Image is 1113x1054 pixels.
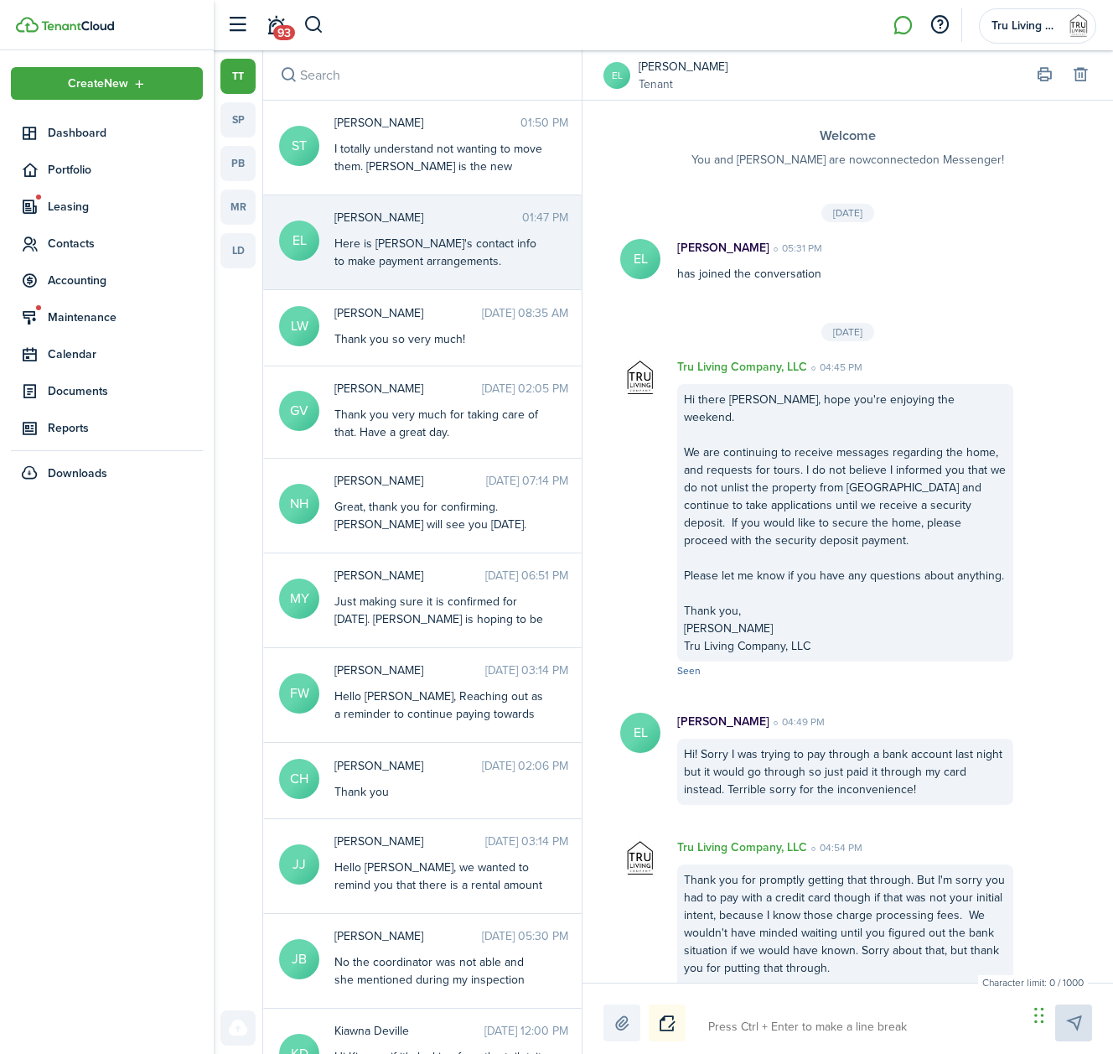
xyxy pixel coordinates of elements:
div: Hi! Sorry I was trying to pay through a bank account last night but it would go through so just p... [677,739,1013,805]
div: Here is [PERSON_NAME]'s contact info to make payment arrangements. [PHONE_NUMBER]. I will also pr... [334,235,544,305]
time: [DATE] 08:35 AM [482,304,568,322]
span: 93 [273,25,295,40]
a: Reports [11,412,203,444]
p: [PERSON_NAME] [677,713,769,730]
button: Open resource center [925,11,954,39]
time: [DATE] 02:06 PM [482,757,568,775]
avatar-text: LW [279,306,319,346]
button: Search [303,11,324,39]
span: Nina Hepworth [334,472,486,490]
div: Just making sure it is confirmed for [DATE]. [PERSON_NAME] is hoping to be there around 10am to a... [334,593,544,681]
a: Tenant [639,75,727,93]
div: has joined the conversation [660,239,1030,283]
button: Notice [649,1005,686,1041]
time: [DATE] 12:00 PM [484,1022,568,1040]
avatar-text: CH [279,759,319,799]
avatar-text: EL [620,239,660,279]
avatar-text: JB [279,939,319,979]
span: Calendar [48,345,203,363]
small: Character limit: 0 / 1000 [978,975,1088,990]
span: Maintenance [48,309,203,326]
a: pb [220,146,256,181]
span: Documents [48,382,203,400]
time: 04:54 PM [807,840,862,855]
button: Print [1033,64,1056,87]
span: Jayniqua Johnson [334,833,485,850]
span: Leasing [48,198,203,215]
span: Create New [68,78,128,90]
p: Tru Living Company, LLC [677,839,807,856]
button: Open sidebar [221,9,253,41]
iframe: Chat Widget [1029,974,1113,1054]
avatar-text: EL [620,713,660,753]
div: I totally understand not wanting to move them. [PERSON_NAME] is the new resident and I provided y... [334,140,544,246]
time: [DATE] 05:30 PM [482,927,568,945]
span: Floretta Wilson [334,662,485,679]
img: TenantCloud [41,21,114,31]
time: 04:45 PM [807,360,862,375]
time: [DATE] 03:14 PM [485,662,568,679]
span: Kiawna Deville [334,1022,484,1040]
span: Jamilla Briggs [334,927,482,945]
span: Tru Living Company, LLC [991,20,1059,32]
span: Madalinn Yoder [334,567,485,584]
a: ld [220,233,256,268]
a: [PERSON_NAME] [639,58,727,75]
time: 01:50 PM [520,114,568,132]
avatar-text: MY [279,579,319,619]
time: [DATE] 03:14 PM [485,833,568,850]
a: tt [220,59,256,94]
span: Dashboard [48,124,203,142]
a: mr [220,190,256,225]
span: Latessa Wallace [334,304,482,322]
avatar-text: GV [279,391,319,431]
button: Open menu [11,67,203,100]
img: TenantCloud [16,17,39,33]
div: [DATE] [821,323,874,341]
span: Downloads [48,465,107,482]
div: Hi there [PERSON_NAME], hope you're enjoying the weekend. We are continuing to receive messages r... [677,384,1013,662]
avatar-text: ST [279,126,319,166]
div: Hello [PERSON_NAME], we wanted to remind you that there is a rental amount of $45 due on the firs... [334,859,544,1017]
div: Hello [PERSON_NAME], Reaching out as a reminder to continue paying towards the security deposit. ... [334,688,544,828]
time: 05:31 PM [769,241,822,256]
time: [DATE] 07:14 PM [486,472,568,490]
span: Reports [48,419,203,437]
button: Search [277,64,300,87]
div: Great, thank you for confirming. [PERSON_NAME] will see you [DATE]. Have a great weekend! [334,498,544,551]
img: Tru Living Company, LLC [620,839,660,879]
avatar-text: JJ [279,844,319,885]
div: [DATE] [821,204,874,222]
avatar-text: FW [279,673,319,714]
input: search [263,50,582,100]
time: [DATE] 06:51 PM [485,567,568,584]
div: Thank you so very much! [334,330,544,348]
img: Tru Living Company, LLC [1065,13,1092,39]
time: 01:47 PM [522,209,568,226]
span: Seen [677,663,701,678]
avatar-text: EL [279,221,319,261]
span: Giselle Vergera [334,380,482,397]
a: Dashboard [11,117,203,149]
time: 04:49 PM [769,714,825,729]
span: Eric Lerch [334,209,522,226]
span: Sara Tompkins [334,114,520,132]
span: Accounting [48,272,203,289]
div: Drag [1034,990,1044,1041]
p: [PERSON_NAME] [677,239,769,257]
avatar-text: NH [279,484,319,524]
span: Contacts [48,235,203,252]
p: Tru Living Company, LLC [677,358,807,376]
p: You and [PERSON_NAME] are now connected on Messenger! [616,151,1079,169]
a: Notifications [260,4,292,47]
button: Delete [1069,64,1092,87]
img: Tru Living Company, LLC [620,358,660,398]
time: [DATE] 02:05 PM [482,380,568,397]
span: Carrie Harms [334,757,482,775]
a: sp [220,102,256,138]
a: EL [603,62,630,89]
div: Thank you [334,783,544,801]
